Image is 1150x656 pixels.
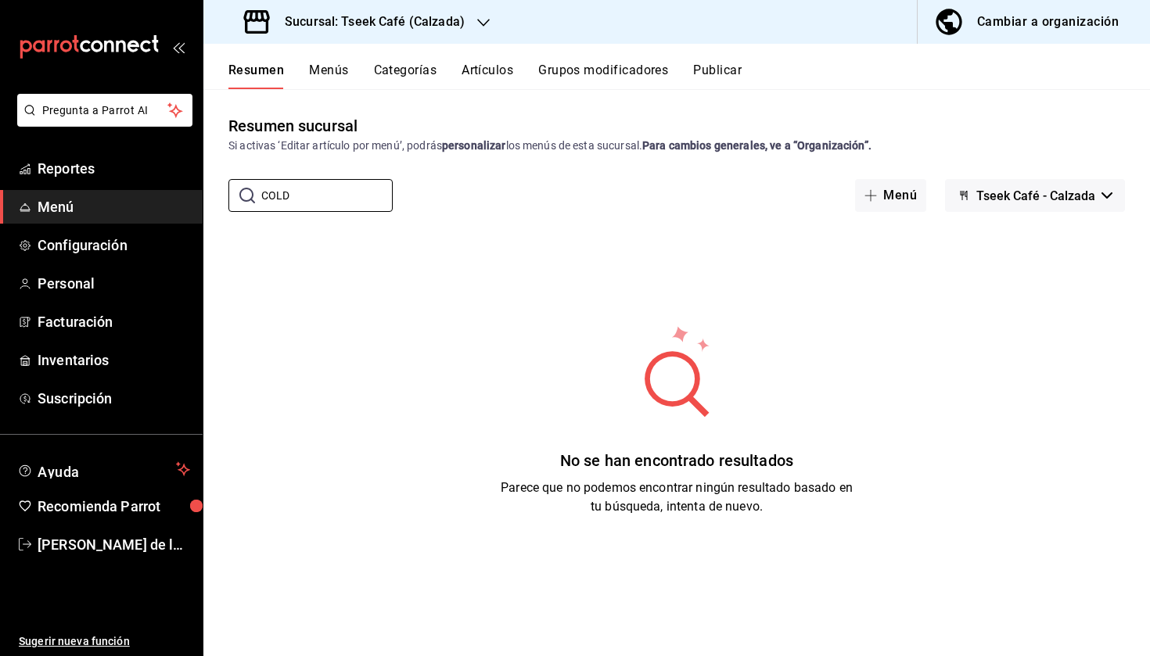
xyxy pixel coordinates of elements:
[309,63,348,89] button: Menús
[977,11,1119,33] div: Cambiar a organización
[19,633,190,650] span: Sugerir nueva función
[976,188,1095,203] span: Tseek Café - Calzada
[693,63,742,89] button: Publicar
[42,102,168,119] span: Pregunta a Parrot AI
[38,273,190,294] span: Personal
[501,449,853,472] div: No se han encontrado resultados
[945,179,1125,212] button: Tseek Café - Calzada
[228,114,358,138] div: Resumen sucursal
[11,113,192,130] a: Pregunta a Parrot AI
[261,180,393,211] input: Buscar menú
[501,480,853,514] span: Parece que no podemos encontrar ningún resultado basado en tu búsqueda, intenta de nuevo.
[228,63,1150,89] div: navigation tabs
[642,139,871,152] strong: Para cambios generales, ve a “Organización”.
[38,534,190,555] span: [PERSON_NAME] de la [PERSON_NAME]
[462,63,513,89] button: Artículos
[17,94,192,127] button: Pregunta a Parrot AI
[538,63,668,89] button: Grupos modificadores
[374,63,437,89] button: Categorías
[855,179,926,212] button: Menú
[172,41,185,53] button: open_drawer_menu
[272,13,465,31] h3: Sucursal: Tseek Café (Calzada)
[38,158,190,179] span: Reportes
[38,196,190,217] span: Menú
[38,496,190,517] span: Recomienda Parrot
[38,388,190,409] span: Suscripción
[38,460,170,479] span: Ayuda
[38,311,190,332] span: Facturación
[228,63,284,89] button: Resumen
[442,139,506,152] strong: personalizar
[38,235,190,256] span: Configuración
[228,138,1125,154] div: Si activas ‘Editar artículo por menú’, podrás los menús de esta sucursal.
[38,350,190,371] span: Inventarios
